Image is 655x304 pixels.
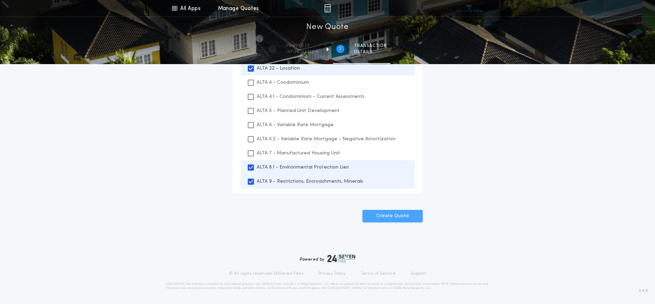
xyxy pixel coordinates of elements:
[306,22,348,33] h1: New Quote
[286,49,318,55] span: information
[361,271,396,276] a: Terms of Service
[257,150,340,157] p: ALTA 7 - Manufactured Housing Unit
[233,56,423,194] ul: Select Endorsements
[229,271,303,276] p: © All rights reserved. 24|Seven Fees
[324,4,331,12] img: img
[257,107,340,114] p: ALTA 5 - Planned Unit Development
[327,254,356,263] img: logo
[166,282,489,290] p: DISCLAIMER: This estimate is provided for informational purposes only. 24|Seven Fees, a product o...
[257,178,363,185] p: ALTA 9 - Restrictions, Encroachments, Minerals
[354,43,387,49] span: Transaction
[300,254,356,263] div: Powered by
[328,287,362,290] a: [URL][DOMAIN_NAME]
[257,135,396,143] p: ALTA 6.2 - Variable Rate Mortgage - Negative Amortization
[257,164,349,171] p: ALTA 8.1 - Environmental Protection Lien
[362,210,423,222] button: Create Quote
[286,43,318,49] span: Property
[257,65,300,72] p: ALTA 22 - Location
[257,121,334,129] p: ALTA 6 - Variable Rate Mortgage
[639,288,648,294] span: 3.8.0
[456,5,482,12] img: vs-icon
[257,79,309,86] p: ALTA 4 - Condominium
[411,271,426,276] a: Support
[257,93,365,100] p: ALTA 4.1 - Condominium - Current Assessments
[354,49,387,55] span: details
[339,46,341,52] h2: 2
[318,271,346,276] a: Privacy Policy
